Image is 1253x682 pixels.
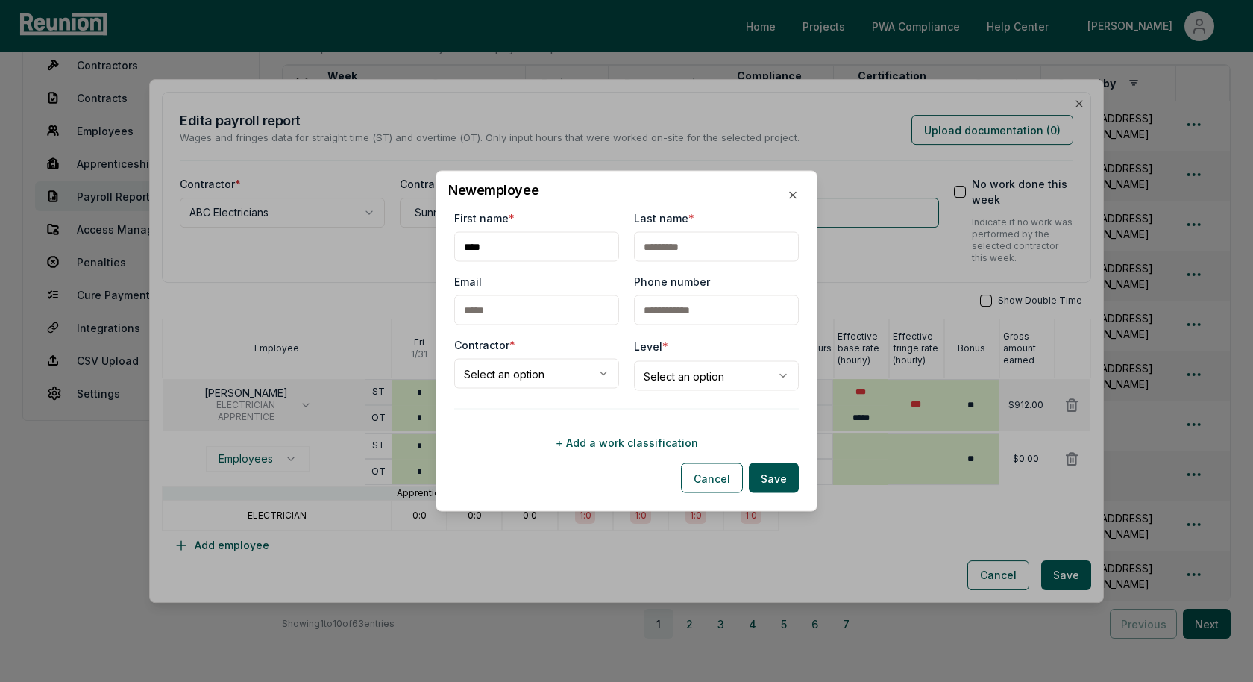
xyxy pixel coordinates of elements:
[454,210,515,226] label: First name
[454,428,799,457] button: + Add a work classification
[634,274,710,290] label: Phone number
[681,463,743,493] button: Cancel
[454,274,482,290] label: Email
[454,337,515,353] label: Contractor
[634,340,668,353] label: Level
[634,210,694,226] label: Last name
[448,184,805,197] h2: New employee
[749,463,799,493] button: Save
